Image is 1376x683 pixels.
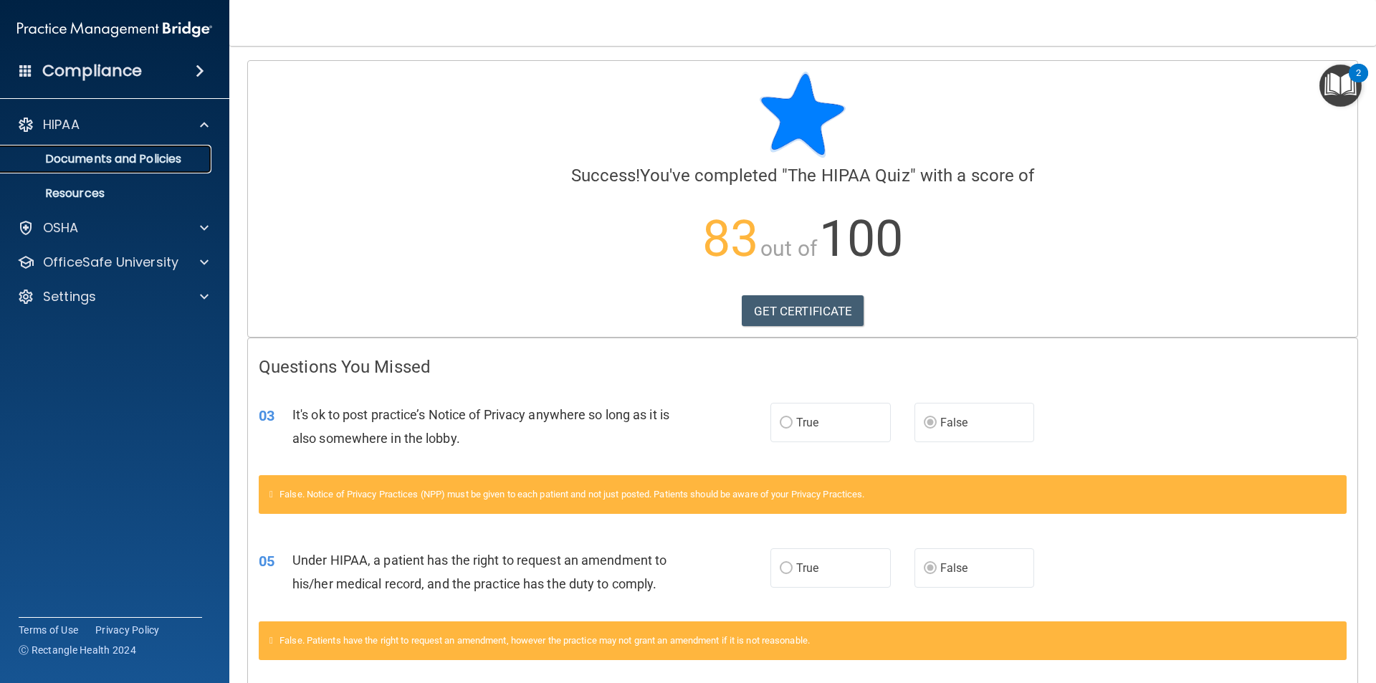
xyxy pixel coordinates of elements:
span: Ⓒ Rectangle Health 2024 [19,643,136,657]
span: 100 [819,209,903,268]
input: True [780,563,793,574]
a: Terms of Use [19,623,78,637]
p: OfficeSafe University [43,254,178,271]
p: Resources [9,186,205,201]
h4: Questions You Missed [259,358,1347,376]
p: Documents and Policies [9,152,205,166]
a: Privacy Policy [95,623,160,637]
span: The HIPAA Quiz [788,166,909,186]
input: False [924,563,937,574]
span: 83 [702,209,758,268]
span: True [796,416,818,429]
p: HIPAA [43,116,80,133]
span: Under HIPAA, a patient has the right to request an amendment to his/her medical record, and the p... [292,553,666,591]
input: True [780,418,793,429]
a: GET CERTIFICATE [742,295,864,327]
a: OfficeSafe University [17,254,209,271]
span: False. Patients have the right to request an amendment, however the practice may not grant an ame... [279,635,810,646]
span: False. Notice of Privacy Practices (NPP) must be given to each patient and not just posted. Patie... [279,489,864,500]
span: False [940,561,968,575]
h4: You've completed " " with a score of [259,166,1347,185]
p: OSHA [43,219,79,237]
p: Settings [43,288,96,305]
span: 03 [259,407,274,424]
span: False [940,416,968,429]
span: True [796,561,818,575]
input: False [924,418,937,429]
div: 2 [1356,73,1361,92]
a: OSHA [17,219,209,237]
img: PMB logo [17,15,212,44]
iframe: Drift Widget Chat Controller [1304,584,1359,639]
h4: Compliance [42,61,142,81]
img: blue-star-rounded.9d042014.png [760,72,846,158]
button: Open Resource Center, 2 new notifications [1319,65,1362,107]
a: HIPAA [17,116,209,133]
span: 05 [259,553,274,570]
span: out of [760,236,817,261]
a: Settings [17,288,209,305]
span: It's ok to post practice’s Notice of Privacy anywhere so long as it is also somewhere in the lobby. [292,407,669,446]
span: Success! [571,166,641,186]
